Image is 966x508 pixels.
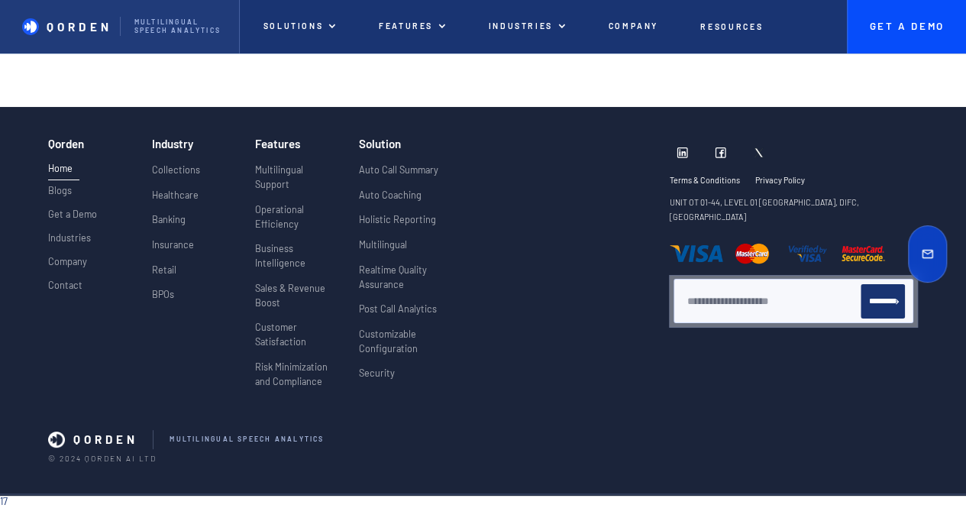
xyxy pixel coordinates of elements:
p: Contact [48,280,82,291]
p: Terms & Conditions [669,176,739,186]
p: Resources [700,22,763,32]
p: Retail [152,263,176,277]
a: Collections [152,163,200,188]
strong: UNIT OT 01-44, LEVEL 01 [GEOGRAPHIC_DATA], DIFC, [GEOGRAPHIC_DATA] [669,197,858,222]
p: Risk Minimization and Compliance [255,360,338,389]
a: Home [48,161,79,180]
p: mULTILINGUAL sPEECH aNALYTICS [170,435,324,444]
a: BPOs [152,287,174,312]
a: Industries [48,232,91,251]
a: Retail [152,263,176,288]
p: Operational Efficiency [255,202,338,231]
a: Auto Call Summary [359,163,438,188]
h3: Qorden [48,138,84,157]
p: Security [359,366,395,380]
a: Post Call Analytics [359,302,437,327]
a: Auto Coaching [359,188,422,213]
a: Get a Demo [48,209,97,228]
p: Auto Call Summary [359,163,438,177]
p: Collections [152,163,200,177]
a: Customizable Configuration [359,327,463,367]
p: Multilingual Support [255,163,338,192]
p: BPOs [152,287,174,302]
a: Blogs [48,185,72,204]
p: Privacy Policy [754,176,804,186]
a: Sales & Revenue Boost [255,281,338,321]
a: Insurance [152,238,194,263]
p: Company [48,256,87,267]
a: Privacy Policy [754,176,804,195]
p: Sales & Revenue Boost [255,281,338,310]
p: Home [48,161,79,176]
p: Multilingual Speech analytics [134,18,225,34]
a: Banking [152,212,186,238]
a: Operational Efficiency [255,202,338,242]
a: QORDENmULTILINGUAL sPEECH aNALYTICS [48,430,898,449]
p: Multilingual [359,238,407,252]
h3: Solution [359,138,401,150]
p: © 2024 Qorden AI LTD [48,454,918,463]
p: Customizable Configuration [359,327,463,356]
p: Realtime Quality Assurance [359,263,463,292]
p: Customer Satisfaction [255,320,338,349]
a: Contact [48,280,82,299]
p: Post Call Analytics [359,302,437,316]
p: Industries [48,232,91,244]
p: Solutions [263,21,323,31]
a: Multilingual [359,238,407,263]
a: Holistic Reporting [359,212,436,238]
p: Company [608,21,658,31]
p: features [379,21,433,31]
p: Get a Demo [48,209,97,220]
p: QORDEN [73,432,138,446]
p: Healthcare [152,188,199,202]
a: Terms & Conditions [669,176,754,195]
a: Customer Satisfaction [255,320,338,360]
a: Security [359,366,395,391]
p: Holistic Reporting [359,212,436,227]
p: Qorden [47,20,111,34]
p: INDUSTRIES [488,21,553,31]
a: Company [48,256,87,275]
p: Get A Demo [869,21,945,33]
p: Insurance [152,238,194,252]
h3: Features [255,138,300,150]
p: Auto Coaching [359,188,422,202]
a: Business Intelligence [255,241,338,281]
p: Business Intelligence [255,241,338,270]
p: Banking [152,212,186,227]
form: Newsletter [687,284,905,319]
a: Multilingual Support [255,163,338,202]
h3: Industry [152,138,193,150]
p: Blogs [48,185,72,196]
a: Risk Minimization and Compliance [255,360,338,400]
a: Healthcare [152,188,199,213]
a: Realtime Quality Assurance [359,263,463,303]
